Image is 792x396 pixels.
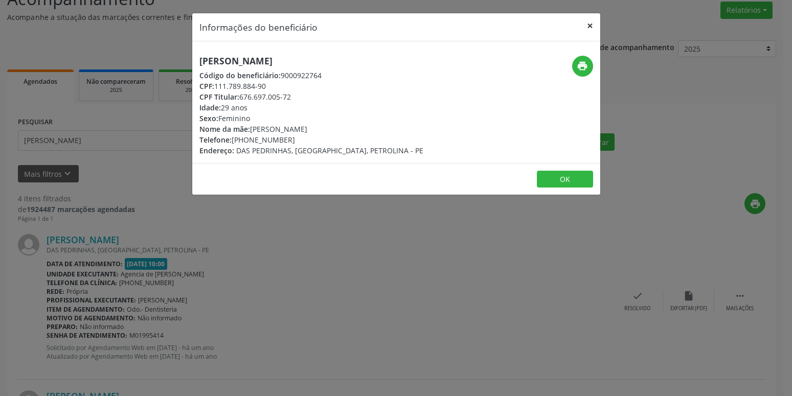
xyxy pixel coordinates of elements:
span: CPF Titular: [199,92,239,102]
span: Nome da mãe: [199,124,250,134]
div: 29 anos [199,102,423,113]
div: 9000922764 [199,70,423,81]
span: Sexo: [199,113,218,123]
div: [PHONE_NUMBER] [199,134,423,145]
span: Telefone: [199,135,232,145]
button: Close [580,13,600,38]
span: Endereço: [199,146,234,155]
div: 676.697.005-72 [199,91,423,102]
span: Idade: [199,103,221,112]
h5: [PERSON_NAME] [199,56,423,66]
button: print [572,56,593,77]
div: 111.789.884-90 [199,81,423,91]
span: Código do beneficiário: [199,71,281,80]
div: [PERSON_NAME] [199,124,423,134]
button: OK [537,171,593,188]
span: CPF: [199,81,214,91]
span: DAS PEDRINHAS, [GEOGRAPHIC_DATA], PETROLINA - PE [236,146,423,155]
h5: Informações do beneficiário [199,20,318,34]
div: Feminino [199,113,423,124]
i: print [577,60,588,72]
